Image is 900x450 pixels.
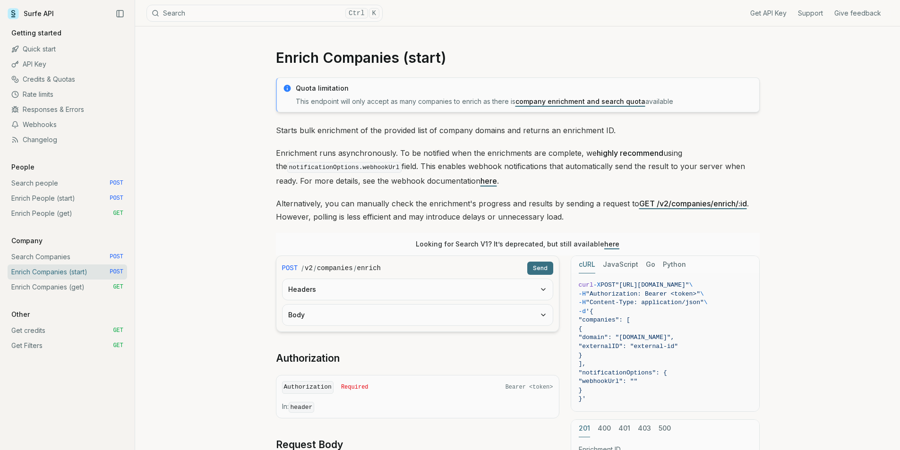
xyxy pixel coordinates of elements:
[276,352,340,365] a: Authorization
[283,279,553,300] button: Headers
[704,299,708,306] span: \
[616,281,689,289] span: "[URL][DOMAIN_NAME]"
[8,191,127,206] a: Enrich People (start) POST
[110,253,123,261] span: POST
[480,176,497,186] a: here
[579,325,583,332] span: {
[282,263,298,273] span: POST
[603,256,638,273] button: JavaScript
[110,195,123,202] span: POST
[8,264,127,280] a: Enrich Companies (start) POST
[604,240,619,248] a: here
[515,97,645,105] a: company enrichment and search quota
[8,28,65,38] p: Getting started
[276,49,760,66] h1: Enrich Companies (start)
[579,343,678,350] span: "externalID": "external-id"
[8,117,127,132] a: Webhooks
[750,8,787,18] a: Get API Key
[8,102,127,117] a: Responses & Errors
[113,342,123,349] span: GET
[283,305,553,325] button: Body
[301,263,304,273] span: /
[834,8,881,18] a: Give feedback
[296,84,754,93] p: Quota limitation
[354,263,356,273] span: /
[579,290,586,297] span: -H
[110,179,123,187] span: POST
[146,5,383,22] button: SearchCtrlK
[663,256,686,273] button: Python
[341,383,369,391] span: Required
[8,162,38,172] p: People
[8,310,34,319] p: Other
[416,239,619,249] p: Looking for Search V1? It’s deprecated, but still available
[8,42,127,57] a: Quick start
[282,381,334,394] code: Authorization
[8,280,127,295] a: Enrich Companies (get) GET
[113,283,123,291] span: GET
[579,378,638,385] span: "webhookUrl": ""
[579,308,586,315] span: -d
[289,402,315,413] code: header
[579,360,586,367] span: ],
[276,124,760,137] p: Starts bulk enrichment of the provided list of company domains and returns an enrichment ID.
[345,8,368,18] kbd: Ctrl
[586,308,593,315] span: '{
[317,263,353,273] code: companies
[8,249,127,264] a: Search Companies POST
[8,323,127,338] a: Get credits GET
[618,420,630,437] button: 401
[579,256,595,273] button: cURL
[798,8,823,18] a: Support
[659,420,671,437] button: 500
[579,369,667,376] span: "notificationOptions": {
[305,263,313,273] code: v2
[598,420,611,437] button: 400
[689,281,693,289] span: \
[8,206,127,221] a: Enrich People (get) GET
[646,256,655,273] button: Go
[638,420,651,437] button: 403
[357,263,381,273] code: enrich
[600,281,615,289] span: POST
[369,8,379,18] kbd: K
[700,290,704,297] span: \
[8,87,127,102] a: Rate limits
[527,262,553,275] button: Send
[276,146,760,187] p: Enrichment runs asynchronously. To be notified when the enrichments are complete, we using the fi...
[8,176,127,191] a: Search people POST
[8,338,127,353] a: Get Filters GET
[296,97,754,106] p: This endpoint will only accept as many companies to enrich as there is available
[579,420,590,437] button: 201
[593,281,601,289] span: -X
[110,268,123,276] span: POST
[276,197,760,223] p: Alternatively, you can manually check the enrichment's progress and results by sending a request ...
[287,162,402,173] code: notificationOptions.webhookUrl
[579,299,586,306] span: -H
[506,383,553,391] span: Bearer <token>
[586,290,700,297] span: "Authorization: Bearer <token>"
[113,327,123,334] span: GET
[8,57,127,72] a: API Key
[579,334,675,341] span: "domain": "[DOMAIN_NAME]",
[579,387,583,394] span: }
[579,316,630,323] span: "companies": [
[586,299,704,306] span: "Content-Type: application/json"
[597,148,663,158] strong: highly recommend
[113,210,123,217] span: GET
[639,199,747,208] a: GET /v2/companies/enrich/:id
[8,236,46,246] p: Company
[8,7,54,21] a: Surfe API
[579,281,593,289] span: curl
[579,352,583,359] span: }
[314,263,316,273] span: /
[579,395,586,402] span: }'
[113,7,127,21] button: Collapse Sidebar
[8,72,127,87] a: Credits & Quotas
[8,132,127,147] a: Changelog
[282,402,553,412] p: In:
